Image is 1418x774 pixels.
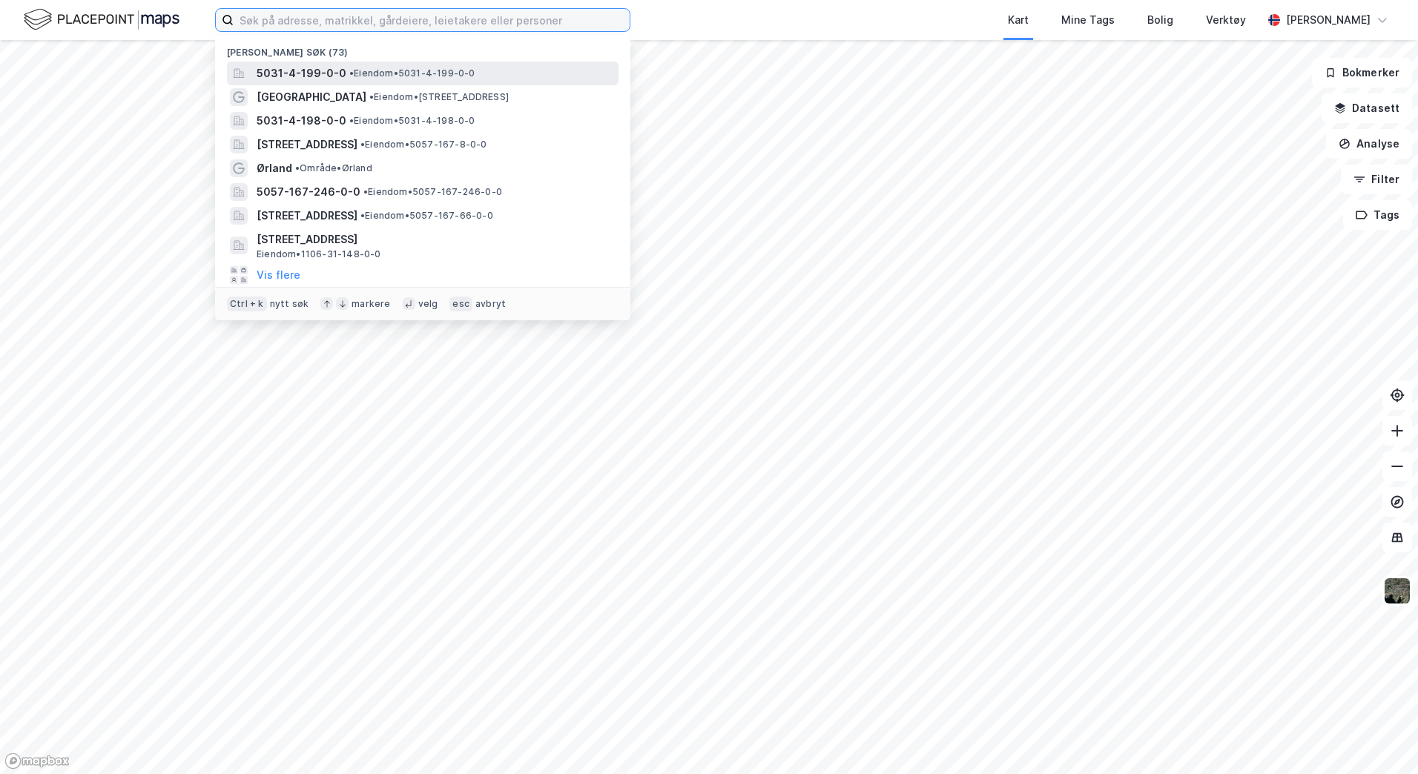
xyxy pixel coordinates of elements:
[257,248,381,260] span: Eiendom • 1106-31-148-0-0
[1344,703,1418,774] div: Kontrollprogram for chat
[363,186,368,197] span: •
[360,210,365,221] span: •
[363,186,502,198] span: Eiendom • 5057-167-246-0-0
[257,231,613,248] span: [STREET_ADDRESS]
[1326,129,1412,159] button: Analyse
[24,7,179,33] img: logo.f888ab2527a4732fd821a326f86c7f29.svg
[369,91,374,102] span: •
[1383,577,1411,605] img: 9k=
[295,162,300,173] span: •
[257,64,346,82] span: 5031-4-199-0-0
[449,297,472,311] div: esc
[1206,11,1246,29] div: Verktøy
[1322,93,1412,123] button: Datasett
[360,139,487,150] span: Eiendom • 5057-167-8-0-0
[257,266,300,284] button: Vis flere
[1312,58,1412,87] button: Bokmerker
[257,88,366,106] span: [GEOGRAPHIC_DATA]
[349,67,475,79] span: Eiendom • 5031-4-199-0-0
[4,752,70,770] a: Mapbox homepage
[257,183,360,201] span: 5057-167-246-0-0
[295,162,372,174] span: Område • Ørland
[349,115,475,127] span: Eiendom • 5031-4-198-0-0
[369,91,509,103] span: Eiendom • [STREET_ADDRESS]
[475,298,506,310] div: avbryt
[1147,11,1173,29] div: Bolig
[1343,200,1412,230] button: Tags
[227,297,267,311] div: Ctrl + k
[418,298,438,310] div: velg
[352,298,390,310] div: markere
[1344,703,1418,774] iframe: Chat Widget
[1008,11,1029,29] div: Kart
[1341,165,1412,194] button: Filter
[234,9,630,31] input: Søk på adresse, matrikkel, gårdeiere, leietakere eller personer
[349,115,354,126] span: •
[1286,11,1371,29] div: [PERSON_NAME]
[257,112,346,130] span: 5031-4-198-0-0
[349,67,354,79] span: •
[257,207,357,225] span: [STREET_ADDRESS]
[360,139,365,150] span: •
[1061,11,1115,29] div: Mine Tags
[257,136,357,153] span: [STREET_ADDRESS]
[360,210,493,222] span: Eiendom • 5057-167-66-0-0
[270,298,309,310] div: nytt søk
[257,159,292,177] span: Ørland
[215,35,630,62] div: [PERSON_NAME] søk (73)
